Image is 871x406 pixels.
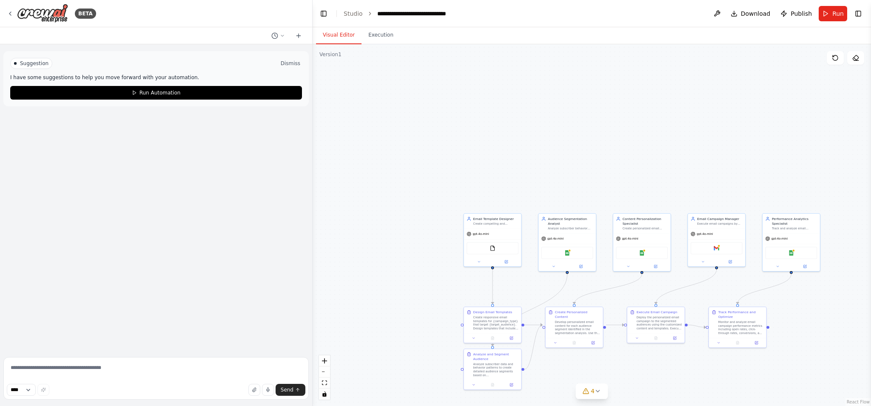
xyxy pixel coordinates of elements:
div: Create Personalized Content [555,310,600,319]
button: Open in side panel [717,259,743,265]
div: Execute Email CampaignDeploy the personalized email campaign to the segmented audiences using the... [627,306,685,343]
button: Improve this prompt [37,384,49,396]
div: Track and analyze email engagement metrics including open rates, click-through rates, conversions... [772,227,817,231]
nav: breadcrumb [344,9,473,18]
div: Email Campaign Manager [697,217,742,221]
button: Execution [361,26,400,44]
button: No output available [646,335,666,341]
g: Edge from b28e8ccb-d762-4e8b-9672-d90725cc84fe to 704b4485-d89b-4eb7-81ea-4361303edfad [688,323,706,329]
div: Audience Segmentation Analyst [548,217,593,226]
div: Execute email campaigns by sending personalized emails to segmented audiences, managing the distr... [697,222,742,226]
div: Analyze and Segment Audience [473,352,518,361]
button: zoom in [319,355,330,366]
button: Publish [777,6,815,21]
span: Run Automation [139,89,181,96]
div: Content Personalization Specialist [623,217,668,226]
img: FileReadTool [490,246,495,251]
div: BETA [75,9,96,19]
div: Performance Analytics Specialist [772,217,817,226]
a: React Flow attribution [847,400,870,404]
button: Open in side panel [792,263,818,269]
span: Suggestion [20,60,48,67]
button: fit view [319,377,330,389]
div: Execute Email Campaign [637,310,677,315]
button: Upload files [248,384,260,396]
g: Edge from a81655e3-4608-40f2-851b-40169a2014b1 to 1ba47c4f-017e-4995-b943-4b267c80e1c4 [490,274,570,346]
span: gpt-4o-mini [473,232,489,236]
button: No output available [564,340,584,346]
img: Google Sheets [788,250,794,256]
button: Click to speak your automation idea [262,384,274,396]
span: gpt-4o-mini [547,237,564,240]
button: Run Automation [10,86,302,100]
button: No output available [483,382,502,388]
div: Develop personalized email content for each audience segment identified in the segmentation analy... [555,320,600,335]
button: Show right sidebar [852,8,864,20]
span: Publish [791,9,812,18]
div: Deploy the personalized email campaign to the segmented audiences using the customized content an... [637,315,682,330]
button: Open in side panel [585,340,601,346]
button: Visual Editor [316,26,361,44]
div: Track Performance and Optimize [718,310,763,319]
div: Version 1 [319,51,342,58]
button: zoom out [319,366,330,377]
button: Open in side panel [504,382,520,388]
div: Analyze and Segment AudienceAnalyze subscriber data and behavior patterns to create detailed audi... [464,349,522,390]
div: Create Personalized ContentDevelop personalized email content for each audience segment identifie... [545,306,603,348]
button: No output available [483,335,502,341]
button: Run [819,6,847,21]
div: Track Performance and OptimizeMonitor and analyze email campaign performance metrics including op... [709,306,767,348]
img: Google Sheets [564,250,570,256]
span: gpt-4o-mini [697,232,713,236]
div: Design Email TemplatesCreate responsive email templates for {campaign_type} that target {target_a... [464,306,522,343]
button: Hide left sidebar [318,8,330,20]
div: React Flow controls [319,355,330,400]
span: Send [281,386,293,393]
button: Open in side panel [568,263,594,269]
div: Content Personalization SpecialistCreate personalized email content for each audience segment, dy... [613,213,671,272]
button: Send [276,384,305,396]
div: Analyze subscriber behavior data and create detailed audience segments based on {segmentation_cri... [548,227,593,231]
div: Analyze subscriber data and behavior patterns to create detailed audience segments based on {segm... [473,362,518,377]
button: Switch to previous chat [268,31,288,41]
span: gpt-4o-mini [771,237,788,240]
button: toggle interactivity [319,389,330,400]
div: Email Template DesignerCreate compelling and responsive email templates for {campaign_type} targe... [464,213,522,267]
button: Dismiss [279,59,302,68]
div: Performance Analytics SpecialistTrack and analyze email engagement metrics including open rates, ... [762,213,820,272]
div: Design Email Templates [473,310,512,315]
div: Create responsive email templates for {campaign_type} that target {target_audience}. Design templ... [473,315,518,330]
span: gpt-4o-mini [622,237,638,240]
button: No output available [728,340,747,346]
span: Download [741,9,771,18]
img: Google Sheets [639,250,645,256]
g: Edge from 980f8d10-284a-414b-8356-2572ed287ec5 to 534a88c5-db4b-4752-af28-7141a919b82b [572,274,644,304]
button: 4 [575,383,608,399]
a: Studio [344,10,363,17]
div: Create compelling and responsive email templates for {campaign_type} targeting {target_audience},... [473,222,518,226]
img: Gmail [714,246,719,251]
g: Edge from 5fb4596f-f4a4-4f63-978a-ff04b32b4f53 to 6cae8e81-55d2-407e-b0f6-ac314079c753 [490,269,495,304]
p: I have some suggestions to help you move forward with your automation. [10,74,302,81]
span: Run [832,9,844,18]
div: Email Template Designer [473,217,518,221]
div: Monitor and analyze email campaign performance metrics including open rates, click-through rates,... [718,320,763,335]
div: Create personalized email content for each audience segment, dynamically adjusting messaging, pro... [623,227,668,231]
div: Audience Segmentation AnalystAnalyze subscriber behavior data and create detailed audience segmen... [538,213,596,272]
button: Open in side panel [667,335,683,341]
g: Edge from 1ba47c4f-017e-4995-b943-4b267c80e1c4 to 534a88c5-db4b-4752-af28-7141a919b82b [524,323,543,372]
g: Edge from 6cae8e81-55d2-407e-b0f6-ac314079c753 to 534a88c5-db4b-4752-af28-7141a919b82b [524,323,543,327]
button: Open in side panel [642,263,669,269]
button: Start a new chat [292,31,305,41]
span: 4 [591,387,595,395]
button: Download [727,6,774,21]
button: Open in side panel [504,335,520,341]
div: Email Campaign ManagerExecute email campaigns by sending personalized emails to segmented audienc... [687,213,746,267]
button: Open in side panel [749,340,765,346]
g: Edge from 534a88c5-db4b-4752-af28-7141a919b82b to b28e8ccb-d762-4e8b-9672-d90725cc84fe [606,323,624,327]
img: Logo [17,4,68,23]
g: Edge from fb688f2f-61ba-44d2-88a7-abfd3f3dd229 to 704b4485-d89b-4eb7-81ea-4361303edfad [735,274,794,304]
g: Edge from a4a605b3-565a-4db2-bdf5-589cac22f413 to b28e8ccb-d762-4e8b-9672-d90725cc84fe [654,269,719,304]
button: Open in side panel [493,259,519,265]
